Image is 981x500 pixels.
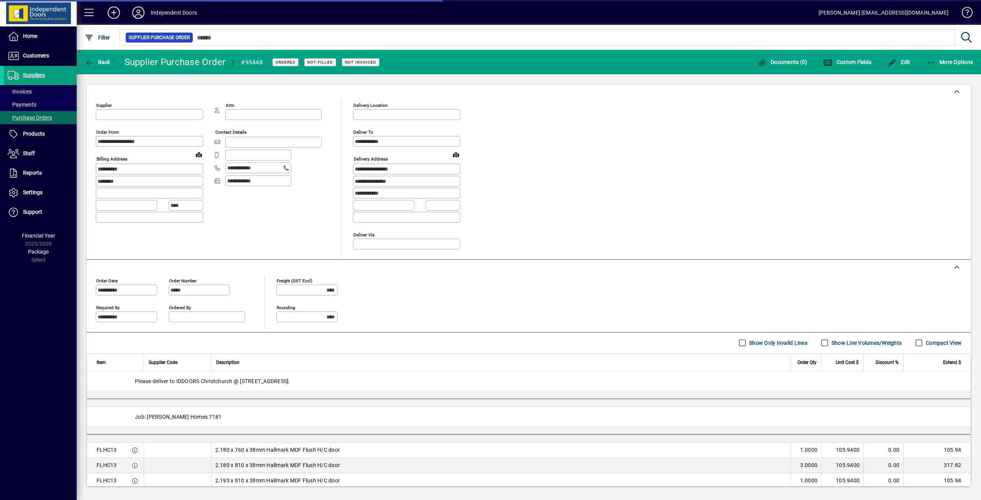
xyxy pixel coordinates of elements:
mat-label: Required by [96,305,120,310]
button: More Options [925,55,975,69]
mat-label: Deliver To [353,130,373,135]
a: Purchase Orders [4,111,77,124]
span: Home [23,33,37,39]
span: Documents (0) [758,59,807,65]
span: Ordered [276,60,295,65]
span: Supplier Purchase Order [129,34,190,41]
div: FLHC13 [97,461,117,469]
td: 105.94 [903,473,971,489]
a: Support [4,203,77,222]
button: Profile [126,6,151,20]
a: Payments [4,98,77,111]
button: Documents (0) [756,55,809,69]
div: Please deliver to IDDOORS Christchurch @ [STREET_ADDRESS]. [87,371,971,391]
td: 105.9400 [821,443,863,458]
span: Customers [23,52,49,59]
span: Support [23,209,42,215]
span: Invoices [8,89,32,95]
td: 0.00 [863,473,903,489]
a: Reports [4,164,77,183]
span: Discount % [876,358,899,367]
div: [PERSON_NAME] [EMAIL_ADDRESS][DOMAIN_NAME] [819,7,948,19]
td: 3.0000 [791,458,821,473]
div: Job: [PERSON_NAME] Homes 7181 [87,407,971,427]
td: 105.9400 [821,473,863,489]
span: Extend $ [943,358,961,367]
a: Settings [4,183,77,202]
app-page-header-button: Back [77,55,119,69]
span: Package [28,249,49,255]
span: Unit Cost $ [836,358,859,367]
mat-label: Supplier [96,103,112,108]
span: Settings [23,189,43,195]
td: 1.0000 [791,443,821,458]
span: Order Qty [797,358,817,367]
span: 2.180 x 760 x 38mm Hallmark MDF Flush H/C door [215,446,340,454]
button: Add [102,6,126,20]
span: Item [97,358,106,367]
button: Edit [886,55,912,69]
button: Filter [83,31,112,44]
a: Invoices [4,85,77,98]
span: 2.193 x 810 x 38mm Hallmark MDF Flush H/C door [215,477,340,484]
span: Payments [8,102,36,108]
mat-label: Deliver via [353,232,374,237]
a: Products [4,125,77,144]
span: Products [23,131,45,137]
span: 2.180 x 810 x 38mm Hallmark MDF Flush H/C door [215,461,340,469]
span: More Options [927,59,973,65]
mat-label: Delivery Location [353,103,387,108]
span: Custom Fields [823,59,871,65]
span: Description [216,358,240,367]
div: #95448 [241,56,263,69]
div: Supplier Purchase Order [125,56,226,68]
label: Compact View [924,339,961,347]
span: Edit [887,59,910,65]
span: Financial Year [22,233,55,239]
span: Reports [23,170,42,176]
span: Not Invoiced [345,60,376,65]
mat-label: Order date [96,278,118,283]
span: Back [85,59,110,65]
td: 317.82 [903,458,971,473]
a: View on map [450,148,462,161]
a: Home [4,27,77,46]
span: Suppliers [23,72,45,78]
mat-label: Order number [169,278,197,283]
mat-label: Rounding [277,305,295,310]
div: FLHC13 [97,477,117,484]
td: 1.0000 [791,473,821,489]
a: Knowledge Base [956,2,971,26]
span: Staff [23,150,35,156]
mat-label: Ordered by [169,305,191,310]
span: Supplier Code [149,358,177,367]
mat-label: Freight (GST excl) [277,278,312,283]
div: Independent Doors [151,7,197,19]
button: Custom Fields [821,55,873,69]
a: Customers [4,46,77,66]
td: 0.00 [863,458,903,473]
a: View on map [193,148,205,161]
button: Back [83,55,112,69]
td: 105.94 [903,443,971,458]
td: 0.00 [863,443,903,458]
mat-label: Order from [96,130,119,135]
mat-label: Attn [226,103,234,108]
span: Not Filled [307,60,333,65]
span: Filter [85,34,110,41]
label: Show Line Volumes/Weights [830,339,902,347]
td: 105.9400 [821,458,863,473]
div: FLHC13 [97,446,117,454]
a: Staff [4,144,77,163]
label: Show Only Invalid Lines [748,339,807,347]
span: Purchase Orders [8,115,52,121]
